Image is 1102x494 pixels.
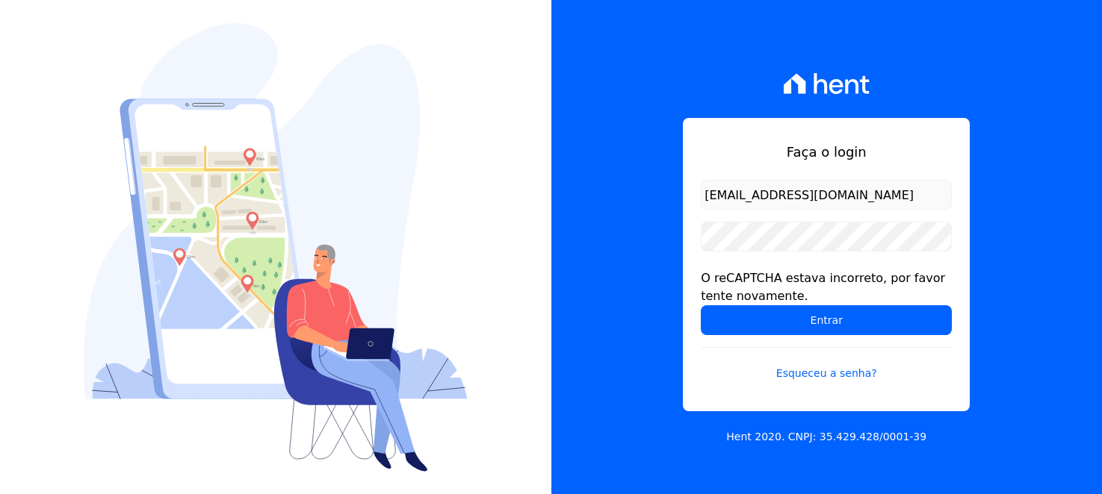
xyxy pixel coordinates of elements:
div: O reCAPTCHA estava incorreto, por favor tente novamente. [701,269,952,305]
input: Email [701,180,952,210]
h1: Faça o login [701,142,952,162]
p: Hent 2020. CNPJ: 35.429.428/0001-39 [726,429,926,445]
input: Entrar [701,305,952,335]
img: Login [84,23,468,472]
a: Esqueceu a senha? [701,347,952,381]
